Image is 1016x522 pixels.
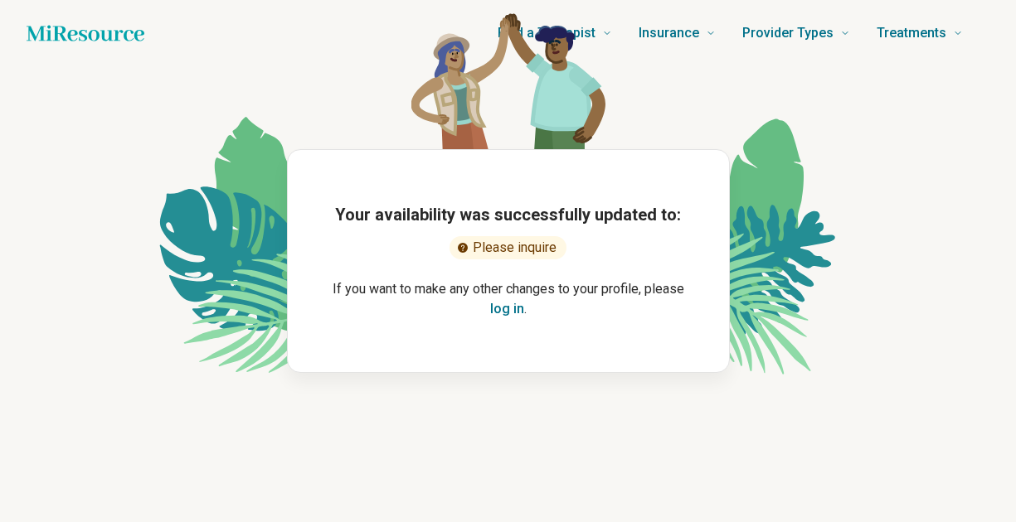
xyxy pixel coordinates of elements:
a: Home page [27,17,144,50]
button: log in [490,299,524,319]
span: Provider Types [742,22,834,45]
span: Treatments [877,22,946,45]
h1: Your availability was successfully updated to: [335,203,681,226]
div: Please inquire [450,236,566,259]
p: If you want to make any other changes to your profile, please . [314,279,702,319]
span: Insurance [639,22,699,45]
